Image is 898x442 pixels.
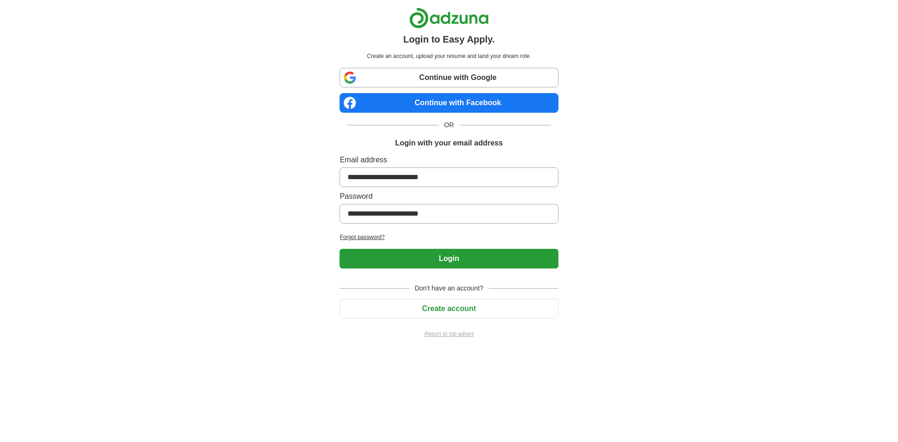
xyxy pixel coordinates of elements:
p: Create an account, upload your resume and land your dream role. [341,52,556,60]
button: Create account [340,299,558,319]
img: Adzuna logo [409,7,489,29]
label: Email address [340,154,558,166]
span: OR [439,120,460,130]
button: Login [340,249,558,268]
a: Create account [340,304,558,312]
a: Continue with Facebook [340,93,558,113]
span: Don't have an account? [409,283,489,293]
h1: Login with your email address [395,138,503,149]
label: Password [340,191,558,202]
a: Continue with Google [340,68,558,87]
a: Forgot password? [340,233,558,241]
a: Return to job advert [340,330,558,338]
h1: Login to Easy Apply. [403,32,495,46]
